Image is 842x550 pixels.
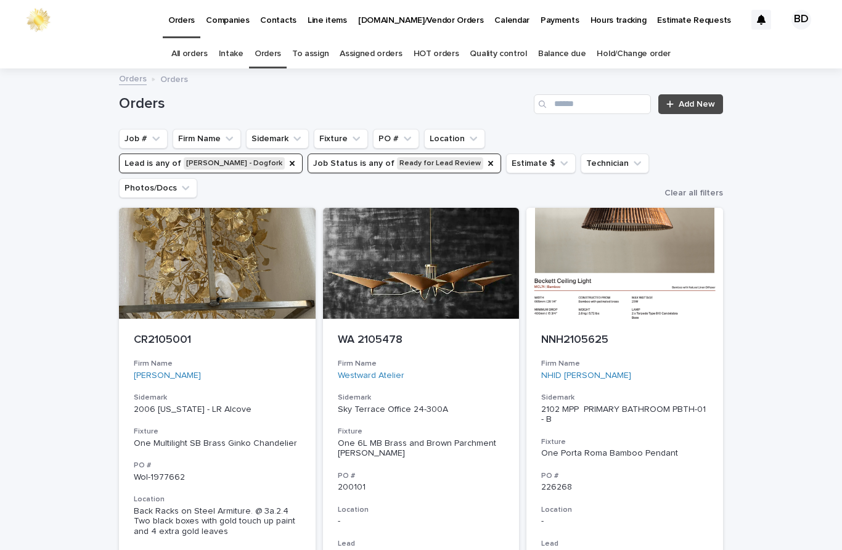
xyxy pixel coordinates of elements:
h3: Firm Name [541,359,708,369]
h3: Fixture [134,427,301,437]
button: Photos/Docs [119,178,197,198]
a: Balance due [538,39,586,68]
p: - [338,516,505,527]
a: Intake [219,39,243,68]
a: Orders [119,71,147,85]
button: Estimate $ [506,154,576,173]
button: Sidemark [246,129,309,149]
div: BD [791,10,811,30]
h3: Sidemark [541,393,708,403]
a: Quality control [470,39,526,68]
p: CR2105001 [134,334,301,347]
a: Hold/Change order [597,39,671,68]
div: One 6L MB Brass and Brown Parchment [PERSON_NAME] [338,438,505,459]
button: Job Status [308,154,501,173]
button: Job # [119,129,168,149]
a: Westward Atelier [338,371,404,381]
a: HOT orders [414,39,459,68]
span: Clear all filters [664,189,723,197]
a: To assign [292,39,329,68]
a: Assigned orders [340,39,402,68]
button: Lead [119,154,303,173]
a: Add New [658,94,723,114]
input: Search [534,94,651,114]
button: Fixture [314,129,368,149]
button: PO # [373,129,419,149]
h3: Fixture [338,427,505,437]
p: 226268 [541,482,708,493]
h1: Orders [119,95,529,113]
img: 0ffKfDbyRa2Iv8hnaAqg [25,7,52,32]
p: NNH2105625 [541,334,708,347]
h3: Location [134,495,301,504]
p: Back Racks on Steel Armiture. @ 3a.2.4 Two black boxes with gold touch up paint and 4 extra gold ... [134,506,301,537]
a: Orders [255,39,281,68]
button: Firm Name [173,129,241,149]
h3: PO # [134,461,301,470]
button: Clear all filters [655,189,723,197]
a: NHID [PERSON_NAME] [541,371,631,381]
h3: Firm Name [134,359,301,369]
h3: Lead [541,539,708,549]
div: One Multilight SB Brass Ginko Chandelier [134,438,301,449]
p: Sky Terrace Office 24-300A [338,404,505,415]
p: WA 2105478 [338,334,505,347]
span: Add New [679,100,715,109]
h3: Fixture [541,437,708,447]
p: - [541,516,708,527]
p: 200101 [338,482,505,493]
p: 2006 [US_STATE] - LR Alcove [134,404,301,415]
h3: Lead [338,539,505,549]
p: Orders [160,72,188,85]
h3: Sidemark [338,393,505,403]
button: Technician [581,154,649,173]
button: Location [424,129,485,149]
h3: PO # [338,471,505,481]
a: [PERSON_NAME] [134,371,201,381]
h3: Location [541,505,708,515]
h3: Firm Name [338,359,505,369]
p: Wol-1977662 [134,472,301,483]
a: All orders [171,39,208,68]
h3: PO # [541,471,708,481]
h3: Location [338,505,505,515]
h3: Sidemark [134,393,301,403]
p: 2102 MPP PRIMARY BATHROOM PBTH-01 - B [541,404,708,425]
div: One Porta Roma Bamboo Pendant [541,448,708,459]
